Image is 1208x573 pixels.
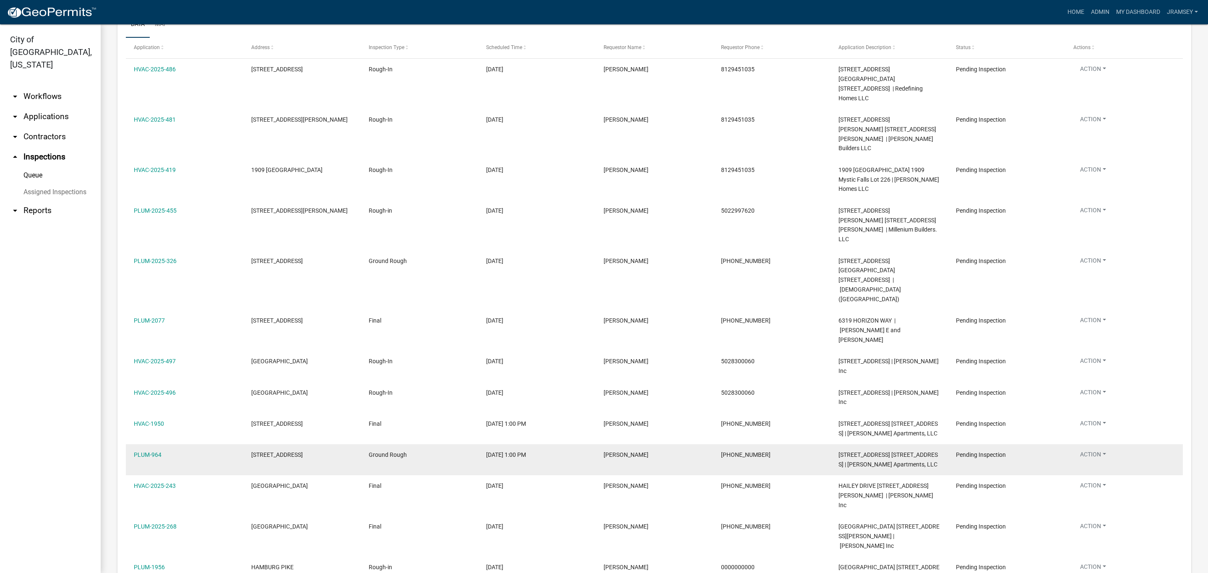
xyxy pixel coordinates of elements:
span: Pending Inspection [956,451,1006,458]
span: NICK [604,523,648,530]
datatable-header-cell: Application [126,38,243,58]
a: HVAC-2025-486 [134,66,176,73]
span: Ground Rough [369,258,407,264]
span: Tracy Mills [604,167,648,173]
span: Pending Inspection [956,358,1006,365]
span: 8129451035 [721,66,755,73]
a: PLUM-1956 [134,564,165,570]
span: 1909 MYSTIC FALLS CIRCLE 1909 Mystic Falls Lot 226 | Klein Homes LLC [838,167,939,193]
span: 502-755-1882 [721,523,771,530]
a: HVAC-2025-497 [134,358,176,365]
div: [DATE] [486,522,588,531]
span: Address [251,44,270,50]
div: [DATE] [486,388,588,398]
span: Rough-in [369,564,392,570]
span: Final [369,523,381,530]
datatable-header-cell: Actions [1065,38,1183,58]
span: 812-820-1832 [721,317,771,324]
i: arrow_drop_down [10,132,20,142]
a: Data [126,11,150,38]
span: CAMERON [604,451,648,458]
span: Requestor Phone [721,44,760,50]
span: Pending Inspection [956,564,1006,570]
span: Pending Inspection [956,420,1006,427]
span: roger edwards [604,564,648,570]
a: HVAC-2025-496 [134,389,176,396]
a: Map [150,11,172,38]
span: Application [134,44,160,50]
i: arrow_drop_down [10,206,20,216]
button: Action [1073,388,1113,400]
span: Rough-In [369,66,393,73]
datatable-header-cell: Address [243,38,361,58]
button: Action [1073,481,1113,493]
span: Rough-In [369,116,393,123]
button: Action [1073,256,1113,268]
span: Pending Inspection [956,523,1006,530]
span: Pending Inspection [956,167,1006,173]
span: HAILEY DRIVE [251,358,308,365]
span: 924 CHESTNUT STREET, EAST 924 E Chestnut Street | Redefining Homes LLC [838,66,923,101]
datatable-header-cell: Inspection Type [361,38,478,58]
span: Khristopher Begley [604,358,648,365]
span: Scheduled Time [486,44,522,50]
button: Action [1073,419,1113,431]
span: 812-989-6355 [721,451,771,458]
span: Tracy Mill [604,66,648,73]
button: Action [1073,316,1113,328]
span: 6319 HORIZON WAY | Hopkins Gregory E and Carrie R [838,317,901,343]
span: Khristopher Begley [604,389,648,396]
button: Action [1073,115,1113,127]
span: 502-755-1882 [721,482,771,489]
span: 4501 TOWN CENTER BOULEVARD 4501 Town Center Blvd., Building 8 | Warren Apartments, LLC [838,451,938,468]
div: [DATE] [486,206,588,216]
span: HAILEY DRIVE 3514 Laura Drive | D.R Horton Inc [838,482,933,508]
button: Action [1073,450,1113,462]
span: HAILEY DRIVE [251,389,308,396]
div: [DATE] [486,563,588,572]
div: [DATE] [486,481,588,491]
a: PLUM-2077 [134,317,165,324]
span: 2762 ABBY WOODS DRIVE [251,116,348,123]
span: 812-989-6355 [721,420,771,427]
i: arrow_drop_up [10,152,20,162]
span: 227 HOPKINS LANE 227 Hopkins Lane | Millenium Builders. LLC [838,207,937,242]
button: Action [1073,165,1113,177]
span: HAILEY DRIVE 3514 Laura Drive, LOT 42 | D.R Horton Inc [838,523,940,549]
span: 4501 TOWN CENTER BOULEVARD 4501 Town Center Blvd., Building 8 | Warren Apartments, LLC [838,420,938,437]
span: HAILEY DRIVE 3482 Noah Trail Lot 12 | D.R Horton Inc [838,358,939,374]
a: PLUM-2025-455 [134,207,177,214]
datatable-header-cell: Status [948,38,1065,58]
span: HAMBURG PIKE [251,564,294,570]
span: CAMERON [604,420,648,427]
span: 4501 TOWN CENTER BOULEVARD [251,420,303,427]
span: 502-565-9907 [721,258,771,264]
span: Pending Inspection [956,116,1006,123]
a: HVAC-2025-481 [134,116,176,123]
a: PLUM-964 [134,451,161,458]
button: Action [1073,206,1113,218]
a: HVAC-2025-419 [134,167,176,173]
span: Tracy Mills [604,116,648,123]
span: 5028300060 [721,389,755,396]
span: 200 12TH STREET EAST [251,258,303,264]
span: 0000000000 [721,564,755,570]
span: HAILEY DRIVE [251,482,308,489]
span: NICK [604,482,648,489]
div: [DATE] 1:00 PM [486,450,588,460]
div: [DATE] [486,357,588,366]
div: [DATE] 1:00 PM [486,419,588,429]
span: Rough-In [369,389,393,396]
span: 200 12TH STREET EAST 200 E 12th Street | Presbyterian Church (usa) [838,258,901,302]
span: Pending Inspection [956,66,1006,73]
datatable-header-cell: Application Description [830,38,948,58]
a: PLUM-2025-268 [134,523,177,530]
span: 2762 ABBY WOODS DRIVE 2762 Abby Woods Drive | Witten Builders LLC [838,116,936,151]
span: Final [369,317,381,324]
span: Rough-in [369,207,392,214]
span: 4501 TOWN CENTER BOULEVARD [251,451,303,458]
span: 924 CHESTNUT STREET, EAST [251,66,303,73]
span: Pending Inspection [956,482,1006,489]
datatable-header-cell: Requestor Name [596,38,713,58]
span: Chris Robertson [604,317,648,324]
